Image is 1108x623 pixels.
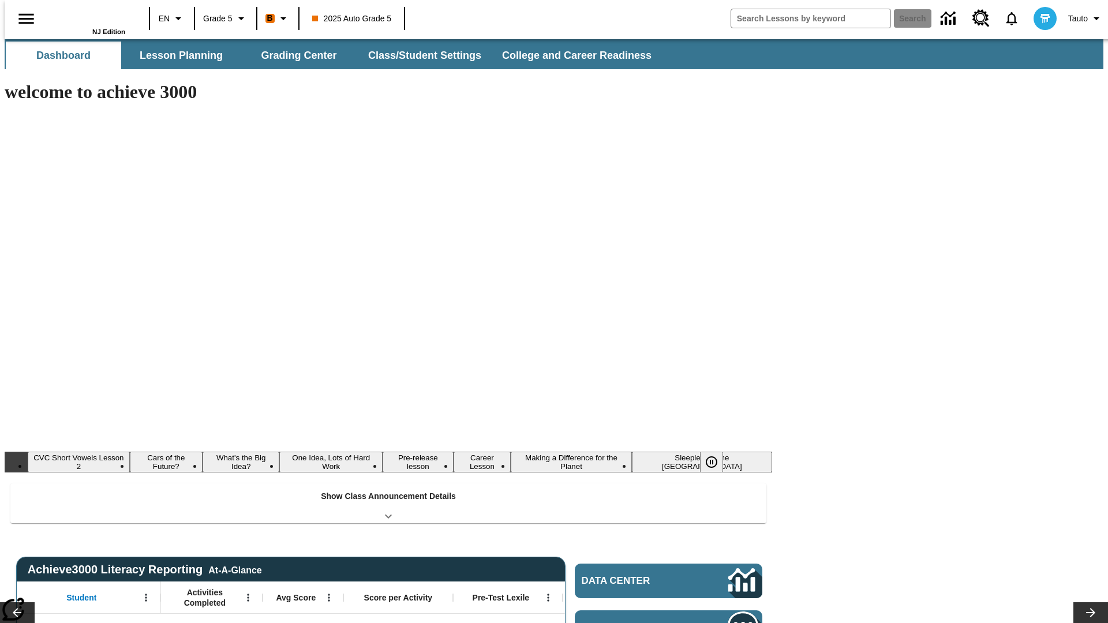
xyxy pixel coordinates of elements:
button: College and Career Readiness [493,42,661,69]
div: At-A-Glance [208,563,261,576]
button: Open Menu [540,589,557,606]
span: EN [159,13,170,25]
button: Lesson carousel, Next [1073,602,1108,623]
button: Slide 1 CVC Short Vowels Lesson 2 [28,452,130,472]
span: Grade 5 [203,13,233,25]
button: Open Menu [137,589,155,606]
button: Slide 8 Sleepless in the Animal Kingdom [632,452,772,472]
span: 2025 Auto Grade 5 [312,13,392,25]
span: Student [66,592,96,603]
button: Select a new avatar [1027,3,1064,33]
div: SubNavbar [5,39,1103,69]
span: Tauto [1068,13,1088,25]
div: Home [50,4,125,35]
button: Lesson Planning [123,42,239,69]
button: Class/Student Settings [359,42,491,69]
span: Achieve3000 Literacy Reporting [28,563,262,576]
button: Open Menu [320,589,338,606]
span: Avg Score [276,592,316,603]
button: Language: EN, Select a language [154,8,190,29]
span: Pre-Test Lexile [473,592,530,603]
button: Boost Class color is orange. Change class color [261,8,295,29]
button: Profile/Settings [1064,8,1108,29]
div: Show Class Announcement Details [10,483,766,523]
a: Resource Center, Will open in new tab [965,3,997,34]
button: Open Menu [239,589,257,606]
h1: welcome to achieve 3000 [5,81,772,103]
span: Score per Activity [364,592,433,603]
a: Notifications [997,3,1027,33]
a: Home [50,5,125,28]
button: Slide 6 Career Lesson [454,452,511,472]
button: Slide 3 What's the Big Idea? [203,452,280,472]
input: search field [731,9,890,28]
a: Data Center [934,3,965,35]
div: Pause [700,452,735,472]
a: Data Center [575,564,762,598]
p: Show Class Announcement Details [321,490,456,502]
button: Pause [700,452,723,472]
button: Open side menu [9,2,43,36]
img: avatar image [1034,7,1057,30]
span: B [267,11,273,25]
div: SubNavbar [5,42,662,69]
button: Grading Center [241,42,357,69]
button: Slide 4 One Idea, Lots of Hard Work [279,452,383,472]
button: Grade: Grade 5, Select a grade [199,8,253,29]
span: Activities Completed [167,587,243,608]
button: Slide 5 Pre-release lesson [383,452,454,472]
span: Data Center [582,575,690,587]
button: Slide 7 Making a Difference for the Planet [511,452,631,472]
span: NJ Edition [92,28,125,35]
button: Slide 2 Cars of the Future? [130,452,203,472]
button: Dashboard [6,42,121,69]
